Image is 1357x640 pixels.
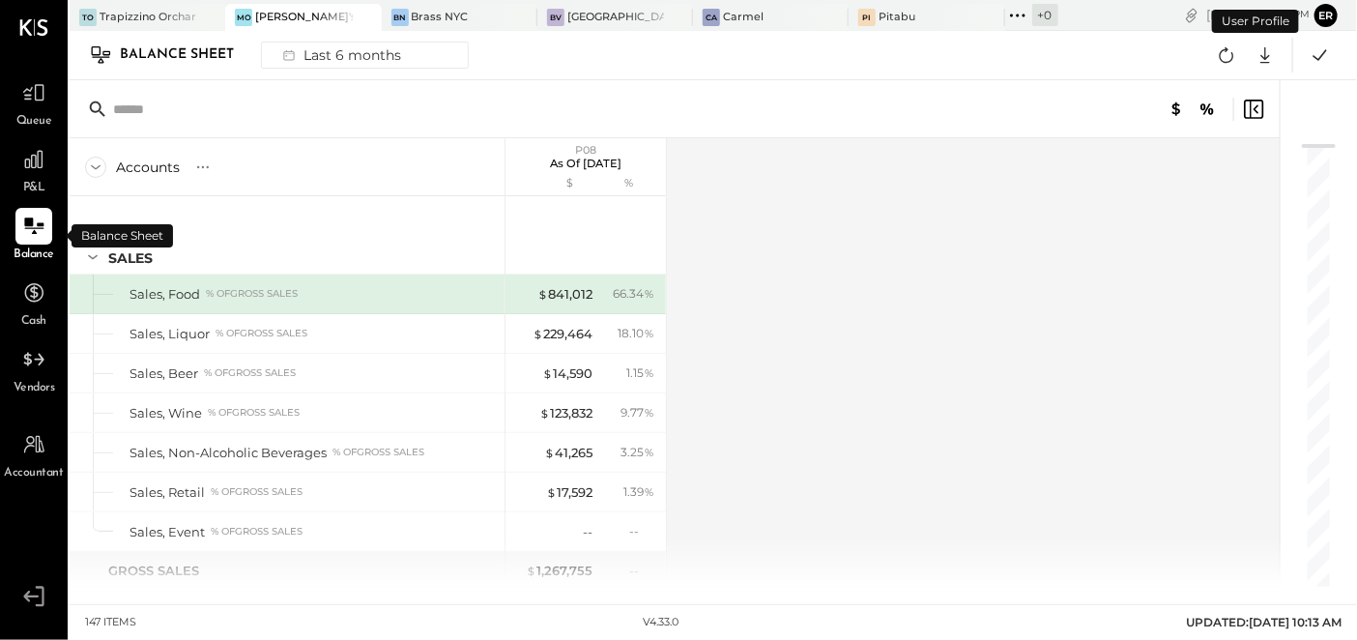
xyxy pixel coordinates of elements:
[1182,5,1201,25] div: copy link
[575,143,596,157] span: P08
[412,10,469,25] div: Brass NYC
[206,287,298,301] div: % of GROSS SALES
[120,40,253,71] div: Balance Sheet
[618,325,654,342] div: 18.10
[16,113,52,131] span: Queue
[547,9,564,26] div: BV
[130,483,205,502] div: Sales, Retail
[130,444,327,462] div: Sales, Non-Alcoholic Beverages
[79,9,97,26] div: TO
[550,157,621,170] p: As of [DATE]
[1186,615,1342,629] span: UPDATED: [DATE] 10:13 AM
[644,483,654,499] span: %
[644,325,654,340] span: %
[211,485,303,499] div: % of GROSS SALES
[515,176,592,191] div: $
[644,615,679,630] div: v 4.33.0
[542,364,592,383] div: 14,590
[644,444,654,459] span: %
[1,74,67,131] a: Queue
[261,42,469,69] button: Last 6 months
[858,9,876,26] div: Pi
[533,326,543,341] span: $
[72,224,173,247] div: Balance Sheet
[14,247,54,264] span: Balance
[621,404,654,422] div: 9.77
[100,10,196,25] div: Trapizzino Orchard
[108,562,199,580] div: GROSS SALES
[626,364,654,382] div: 1.15
[85,615,136,630] div: 147 items
[5,465,64,482] span: Accountant
[14,380,55,397] span: Vendors
[583,523,592,541] div: --
[116,158,180,177] div: Accounts
[546,483,592,502] div: 17,592
[23,180,45,197] span: P&L
[629,563,654,579] div: --
[130,523,205,541] div: Sales, Event
[1,341,67,397] a: Vendors
[1212,10,1299,33] div: User Profile
[1,208,67,264] a: Balance
[526,563,536,578] span: $
[130,404,202,422] div: Sales, Wine
[546,484,557,500] span: $
[1252,6,1290,24] span: 3 : 21
[613,285,654,303] div: 66.34
[391,9,409,26] div: BN
[644,364,654,380] span: %
[272,43,409,68] div: Last 6 months
[537,286,548,302] span: $
[533,325,592,343] div: 229,464
[621,444,654,461] div: 3.25
[1314,4,1338,27] button: Er
[211,525,303,538] div: % of GROSS SALES
[204,366,296,380] div: % of GROSS SALES
[1,141,67,197] a: P&L
[216,327,307,340] div: % of GROSS SALES
[1206,6,1310,24] div: [DATE]
[544,445,555,460] span: $
[332,446,424,459] div: % of GROSS SALES
[644,404,654,420] span: %
[526,562,592,580] div: 1,267,755
[21,313,46,331] span: Cash
[235,9,252,26] div: Mo
[255,10,352,25] div: [PERSON_NAME]'s
[208,406,300,420] div: % of GROSS SALES
[1,426,67,482] a: Accountant
[623,483,654,501] div: 1.39
[567,10,664,25] div: [GEOGRAPHIC_DATA]
[723,10,764,25] div: Carmel
[1293,8,1310,21] span: pm
[130,285,200,304] div: Sales, Food
[629,523,654,539] div: --
[130,325,210,343] div: Sales, Liquor
[537,285,592,304] div: 841,012
[542,365,553,381] span: $
[130,364,198,383] div: Sales, Beer
[544,444,592,462] div: 41,265
[1,275,67,331] a: Cash
[703,9,720,26] div: Ca
[108,248,153,268] div: SALES
[879,10,915,25] div: Pitabu
[539,405,550,421] span: $
[644,285,654,301] span: %
[1032,4,1058,26] div: + 0
[539,404,592,422] div: 123,832
[597,176,660,191] div: %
